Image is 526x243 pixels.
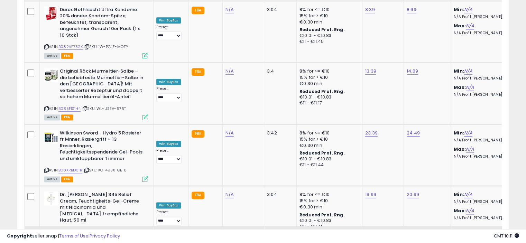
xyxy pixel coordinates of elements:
[407,6,416,13] a: 8.99
[466,22,474,29] a: N/A
[299,74,357,81] div: 15% for > €10
[267,191,291,198] div: 3.04
[156,17,181,24] div: Win BuyBox
[156,148,183,164] div: Preset:
[60,68,144,102] b: Original Röck Murmeltier-Salbe – die beliebteste Murmeltier-Salbe in den [GEOGRAPHIC_DATA]! Mit v...
[494,233,519,239] span: 2025-08-17 10:11 GMT
[58,44,83,50] a: B082VP752X
[61,114,73,120] span: FBA
[192,68,204,76] small: FBA
[225,68,234,75] a: N/A
[454,68,464,74] b: Min:
[83,167,127,173] span: | SKU: KC-493X-GET8
[299,81,357,87] div: €0.30 min
[59,233,89,239] a: Terms of Use
[454,146,466,152] b: Max:
[299,191,357,198] div: 8% for <= €10
[299,39,357,45] div: €11 - €11.45
[61,176,73,182] span: FBA
[156,141,181,147] div: Win BuyBox
[44,68,58,82] img: 51jI5pixvzL._SL40_.jpg
[365,68,376,75] a: 13.39
[299,136,357,142] div: 15% for > €10
[44,68,148,119] div: ASIN:
[192,191,204,199] small: FBA
[225,6,234,13] a: N/A
[299,88,345,94] b: Reduced Prof. Rng.
[44,7,58,20] img: 51rKXAo+9WL._SL40_.jpg
[454,84,466,91] b: Max:
[454,130,464,136] b: Min:
[454,138,511,143] p: N/A Profit [PERSON_NAME]
[454,15,511,19] p: N/A Profit [PERSON_NAME]
[44,130,148,181] div: ASIN:
[407,130,420,137] a: 24.49
[60,130,144,164] b: Wilkinson Sword - Hydro 5 Rasierer fr Mnner, Rasiergriff + 13 Rasierklingen, Feuchtigkeitsspenden...
[454,22,466,29] b: Max:
[454,207,466,214] b: Max:
[192,7,204,14] small: FBA
[225,130,234,137] a: N/A
[84,44,128,49] span: | SKU: 1W-PGJZ-MOZY
[299,13,357,19] div: 15% for > €10
[156,86,183,102] div: Preset:
[225,191,234,198] a: N/A
[299,7,357,13] div: 8% for <= €10
[454,76,511,81] p: N/A Profit [PERSON_NAME]
[299,198,357,204] div: 15% for > €10
[407,68,418,75] a: 14.09
[44,114,60,120] span: All listings currently available for purchase on Amazon
[44,191,58,205] img: 31C1E1+T-wL._SL40_.jpg
[60,7,144,40] b: Durex Gefhlsecht Ultra Kondome 20% dnnere Kondom-Spitze, befeuchtet, transparent, angenehmer Geru...
[58,106,81,112] a: B085F1S1H4
[454,154,511,159] p: N/A Profit [PERSON_NAME]
[156,210,183,225] div: Preset:
[454,216,511,221] p: N/A Profit [PERSON_NAME]
[466,146,474,153] a: N/A
[464,130,472,137] a: N/A
[299,156,357,162] div: €10.01 - €10.83
[454,6,464,13] b: Min:
[44,7,148,58] div: ASIN:
[156,79,181,85] div: Win BuyBox
[464,68,472,75] a: N/A
[299,94,357,100] div: €10.01 - €10.83
[61,53,73,59] span: FBA
[454,199,511,204] p: N/A Profit [PERSON_NAME]
[299,100,357,106] div: €11 - €11.17
[299,218,357,224] div: €10.01 - €10.83
[299,68,357,74] div: 8% for <= €10
[464,6,472,13] a: N/A
[454,31,511,36] p: N/A Profit [PERSON_NAME]
[58,167,82,173] a: B08XRBD61R
[156,25,183,40] div: Preset:
[44,130,58,144] img: 51xd0E5bd3L._SL40_.jpg
[299,33,357,39] div: €10.01 - €10.83
[267,7,291,13] div: 3.04
[365,191,376,198] a: 19.99
[60,191,144,225] b: Dr. [PERSON_NAME] 345 Relief Cream, Feuchtigkeits-Gel-Creme mit Niacinamid und [MEDICAL_DATA] fr ...
[90,233,120,239] a: Privacy Policy
[299,130,357,136] div: 8% for <= €10
[7,233,32,239] strong: Copyright
[299,212,345,218] b: Reduced Prof. Rng.
[466,207,474,214] a: N/A
[299,142,357,149] div: €0.30 min
[82,106,126,111] span: | SKU: WL-USEV-976T
[156,202,181,208] div: Win BuyBox
[365,6,375,13] a: 8.39
[299,27,345,32] b: Reduced Prof. Rng.
[464,191,472,198] a: N/A
[44,176,60,182] span: All listings currently available for purchase on Amazon
[267,130,291,136] div: 3.42
[299,150,345,156] b: Reduced Prof. Rng.
[299,204,357,210] div: €0.30 min
[299,162,357,168] div: €11 - €11.44
[267,68,291,74] div: 3.4
[466,84,474,91] a: N/A
[407,191,419,198] a: 20.99
[44,53,60,59] span: All listings currently available for purchase on Amazon
[192,130,204,138] small: FBA
[365,130,378,137] a: 23.39
[454,92,511,97] p: N/A Profit [PERSON_NAME]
